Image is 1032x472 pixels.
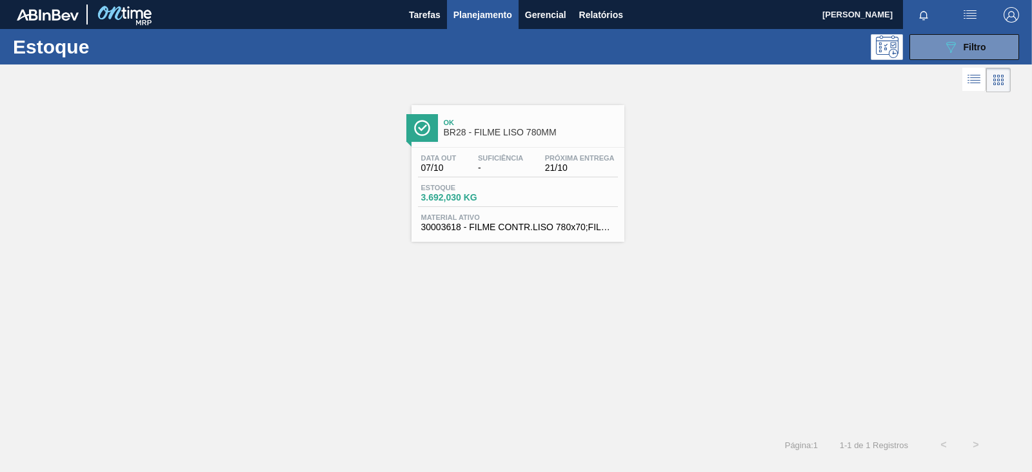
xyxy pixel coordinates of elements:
[444,119,618,126] span: Ok
[421,222,615,232] span: 30003618 - FILME CONTR.LISO 780x70;FILME CONTR.LISO
[414,120,430,136] img: Ícone
[903,6,944,24] button: Notificações
[837,440,908,450] span: 1 - 1 de 1 Registros
[421,213,615,221] span: Material ativo
[421,163,457,173] span: 07/10
[785,440,818,450] span: Página : 1
[421,154,457,162] span: Data out
[962,68,986,92] div: Visão em Lista
[478,154,523,162] span: Suficiência
[478,163,523,173] span: -
[871,34,903,60] div: Pogramando: nenhum usuário selecionado
[986,68,1011,92] div: Visão em Cards
[960,429,992,461] button: >
[421,193,511,202] span: 3.692,030 KG
[13,39,200,54] h1: Estoque
[409,7,441,23] span: Tarefas
[402,95,631,242] a: ÍconeOkBR28 - FILME LISO 780MMData out07/10Suficiência-Próxima Entrega21/10Estoque3.692,030 KGMat...
[928,429,960,461] button: <
[962,7,978,23] img: userActions
[909,34,1019,60] button: Filtro
[964,42,986,52] span: Filtro
[579,7,623,23] span: Relatórios
[17,9,79,21] img: TNhmsLtSVTkK8tSr43FrP2fwEKptu5GPRR3wAAAABJRU5ErkJggg==
[444,128,618,137] span: BR28 - FILME LISO 780MM
[1004,7,1019,23] img: Logout
[421,184,511,192] span: Estoque
[453,7,512,23] span: Planejamento
[525,7,566,23] span: Gerencial
[545,154,615,162] span: Próxima Entrega
[545,163,615,173] span: 21/10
